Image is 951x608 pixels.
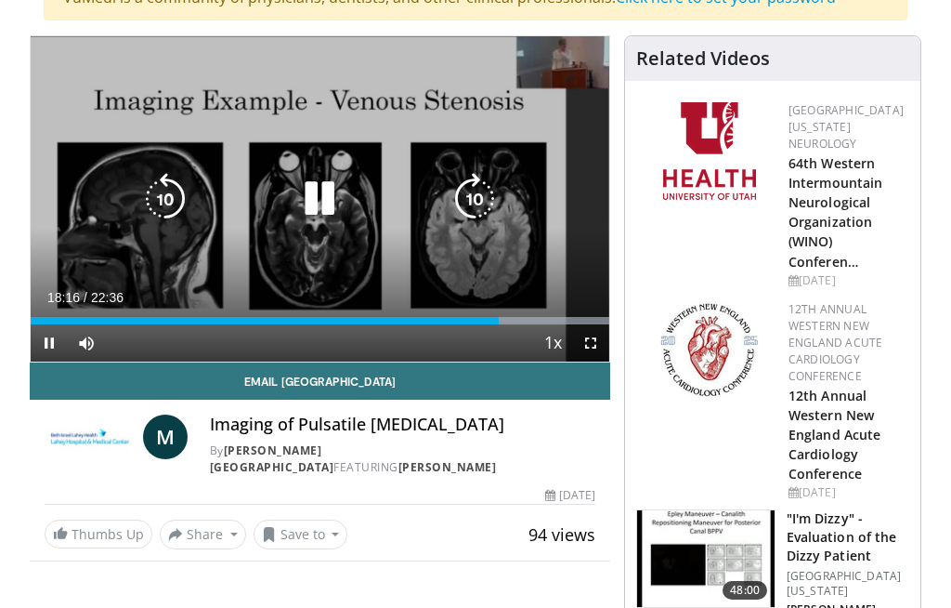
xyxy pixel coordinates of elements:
[723,581,767,600] span: 48:00
[788,154,882,271] a: 64th Western Intermountain Neurological Organization (WINO) Conferen…
[663,102,756,200] img: f6362829-b0a3-407d-a044-59546adfd345.png.150x105_q85_autocrop_double_scale_upscale_version-0.2.png
[788,484,905,501] div: [DATE]
[160,520,246,549] button: Share
[787,509,909,565] h3: "I'm Dizzy" - Evaluation of the Dizzy Patient
[45,415,136,459] img: Lahey Hospital & Medical Center
[91,290,124,305] span: 22:36
[68,324,105,362] button: Mute
[788,272,905,289] div: [DATE]
[545,487,595,504] div: [DATE]
[84,290,87,305] span: /
[143,415,188,459] a: M
[636,47,770,70] h4: Related Videos
[31,36,609,362] video-js: Video Player
[787,569,909,599] p: [GEOGRAPHIC_DATA][US_STATE]
[637,510,775,607] img: 5373e1fe-18ae-47e7-ad82-0c604b173657.150x105_q85_crop-smart_upscale.jpg
[572,324,609,362] button: Fullscreen
[31,324,68,362] button: Pause
[788,387,880,482] a: 12th Annual Western New England Acute Cardiology Conference
[658,301,761,399] img: 0954f259-7907-4053-a817-32a96463ecc8.png.150x105_q85_autocrop_double_scale_upscale_version-0.2.png
[254,520,348,549] button: Save to
[210,443,334,475] a: [PERSON_NAME][GEOGRAPHIC_DATA]
[528,523,595,546] span: 94 views
[788,102,904,152] a: [GEOGRAPHIC_DATA][US_STATE] Neurology
[45,520,152,549] a: Thumbs Up
[47,290,80,305] span: 18:16
[210,443,595,476] div: By FEATURING
[788,301,882,384] a: 12th Annual Western New England Acute Cardiology Conference
[31,317,609,324] div: Progress Bar
[30,363,610,400] a: Email [GEOGRAPHIC_DATA]
[210,415,595,435] h4: Imaging of Pulsatile [MEDICAL_DATA]
[535,324,572,362] button: Playback Rate
[398,459,497,475] a: [PERSON_NAME]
